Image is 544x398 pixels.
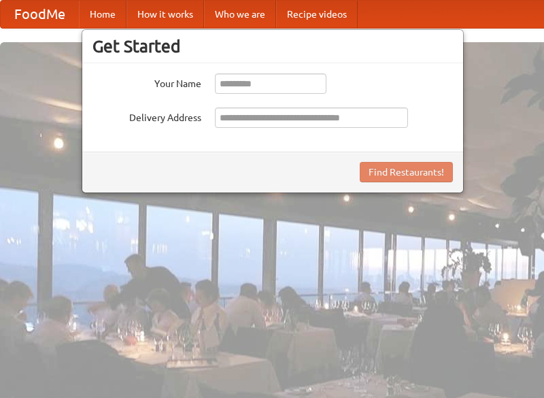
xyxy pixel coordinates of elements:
a: How it works [126,1,204,28]
label: Delivery Address [92,107,201,125]
h3: Get Started [92,36,453,56]
a: Home [79,1,126,28]
a: Recipe videos [276,1,358,28]
a: FoodMe [1,1,79,28]
button: Find Restaurants! [360,162,453,182]
label: Your Name [92,73,201,90]
a: Who we are [204,1,276,28]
